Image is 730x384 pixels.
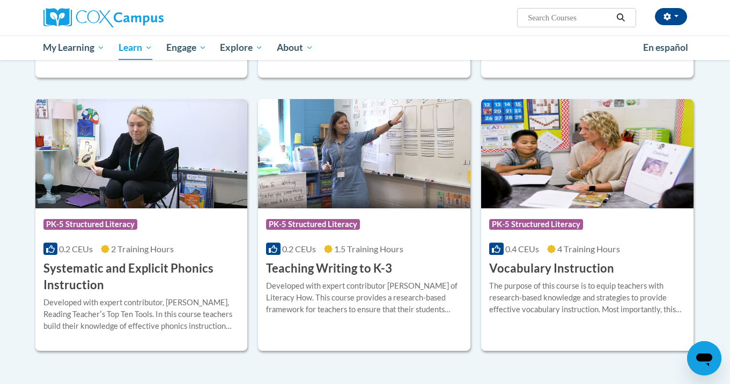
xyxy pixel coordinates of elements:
span: My Learning [43,41,105,54]
span: Learn [119,41,152,54]
button: Search [613,11,629,24]
iframe: Button to launch messaging window [687,341,721,375]
span: PK-5 Structured Literacy [43,219,137,230]
a: Engage [159,35,213,60]
img: Course Logo [481,99,694,208]
a: Course LogoPK-5 Structured Literacy0.2 CEUs1.5 Training Hours Teaching Writing to K-3Developed wi... [258,99,470,351]
div: Main menu [27,35,703,60]
span: 0.2 CEUs [59,244,93,254]
span: 0.2 CEUs [282,244,316,254]
h3: Vocabulary Instruction [489,260,614,277]
a: En español [636,36,695,59]
input: Search Courses [527,11,613,24]
span: En español [643,42,688,53]
span: PK-5 Structured Literacy [489,219,583,230]
a: Cox Campus [43,8,247,27]
span: PK-5 Structured Literacy [266,219,360,230]
div: Developed with expert contributor [PERSON_NAME] of Literacy How. This course provides a research-... [266,280,462,315]
span: 2 Training Hours [111,244,174,254]
span: 4 Training Hours [557,244,620,254]
a: About [270,35,320,60]
img: Cox Campus [43,8,164,27]
span: 1.5 Training Hours [334,244,403,254]
div: The purpose of this course is to equip teachers with research-based knowledge and strategies to p... [489,280,685,315]
a: Learn [112,35,159,60]
img: Course Logo [35,99,248,208]
a: Explore [213,35,270,60]
button: Account Settings [655,8,687,25]
span: Explore [220,41,263,54]
h3: Teaching Writing to K-3 [266,260,392,277]
h3: Systematic and Explicit Phonics Instruction [43,260,240,293]
a: Course LogoPK-5 Structured Literacy0.2 CEUs2 Training Hours Systematic and Explicit Phonics Instr... [35,99,248,351]
div: Developed with expert contributor, [PERSON_NAME], Reading Teacherʹs Top Ten Tools. In this course... [43,297,240,332]
a: My Learning [36,35,112,60]
span: 0.4 CEUs [505,244,539,254]
span: About [277,41,313,54]
a: Course LogoPK-5 Structured Literacy0.4 CEUs4 Training Hours Vocabulary InstructionThe purpose of ... [481,99,694,351]
img: Course Logo [258,99,470,208]
span: Engage [166,41,207,54]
